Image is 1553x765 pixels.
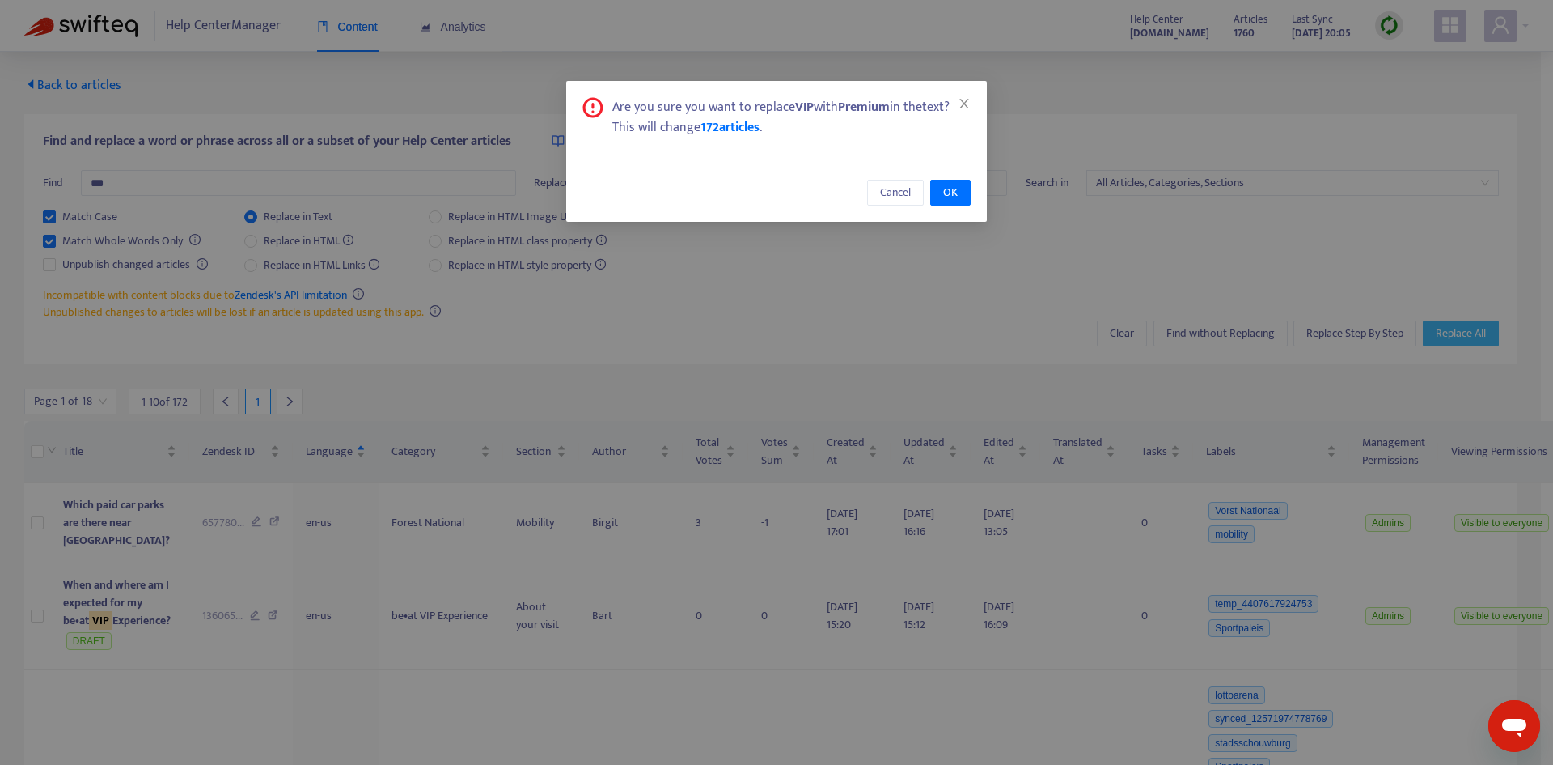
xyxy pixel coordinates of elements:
span: OK [943,184,958,202]
div: This will change . [612,117,950,138]
span: 172 articles [700,117,760,138]
button: Close [955,95,973,113]
span: Cancel [880,184,911,202]
div: Are you sure you want to replace with in the text ? [612,97,950,117]
button: OK [930,180,971,206]
b: Premium [838,96,890,118]
span: close [958,97,971,110]
iframe: Knop om het berichtenvenster te openen [1488,700,1540,752]
button: Cancel [867,180,924,206]
b: VIP [795,96,814,118]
